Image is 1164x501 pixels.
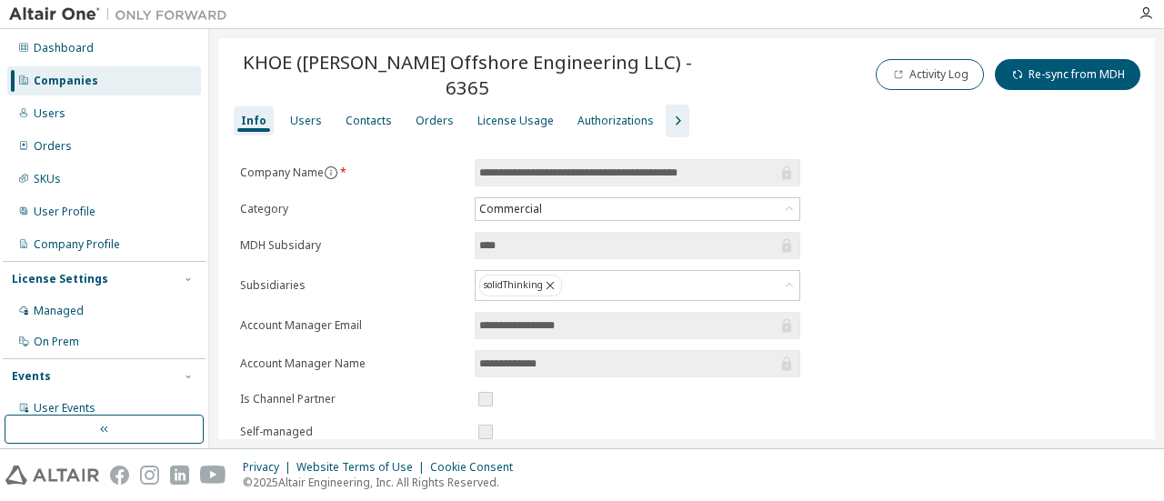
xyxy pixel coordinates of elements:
[240,202,464,216] label: Category
[346,114,392,128] div: Contacts
[995,59,1140,90] button: Re-sync from MDH
[243,460,296,475] div: Privacy
[430,460,524,475] div: Cookie Consent
[477,114,554,128] div: License Usage
[200,466,226,485] img: youtube.svg
[34,335,79,349] div: On Prem
[476,271,799,300] div: solidThinking
[476,198,799,220] div: Commercial
[477,199,545,219] div: Commercial
[416,114,454,128] div: Orders
[5,466,99,485] img: altair_logo.svg
[110,466,129,485] img: facebook.svg
[34,74,98,88] div: Companies
[243,475,524,490] p: © 2025 Altair Engineering, Inc. All Rights Reserved.
[9,5,236,24] img: Altair One
[240,318,464,333] label: Account Manager Email
[12,272,108,286] div: License Settings
[34,106,65,121] div: Users
[229,49,706,100] span: KHOE ([PERSON_NAME] Offshore Engineering LLC) - 6365
[12,369,51,384] div: Events
[240,425,464,439] label: Self-managed
[876,59,984,90] button: Activity Log
[240,238,464,253] label: MDH Subsidary
[241,114,266,128] div: Info
[34,139,72,154] div: Orders
[240,278,464,293] label: Subsidiaries
[240,392,464,406] label: Is Channel Partner
[324,165,338,180] button: information
[140,466,159,485] img: instagram.svg
[34,41,94,55] div: Dashboard
[34,237,120,252] div: Company Profile
[240,356,464,371] label: Account Manager Name
[170,466,189,485] img: linkedin.svg
[296,460,430,475] div: Website Terms of Use
[34,205,95,219] div: User Profile
[479,275,562,296] div: solidThinking
[34,172,61,186] div: SKUs
[290,114,322,128] div: Users
[577,114,654,128] div: Authorizations
[240,165,464,180] label: Company Name
[34,304,84,318] div: Managed
[34,401,95,416] div: User Events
